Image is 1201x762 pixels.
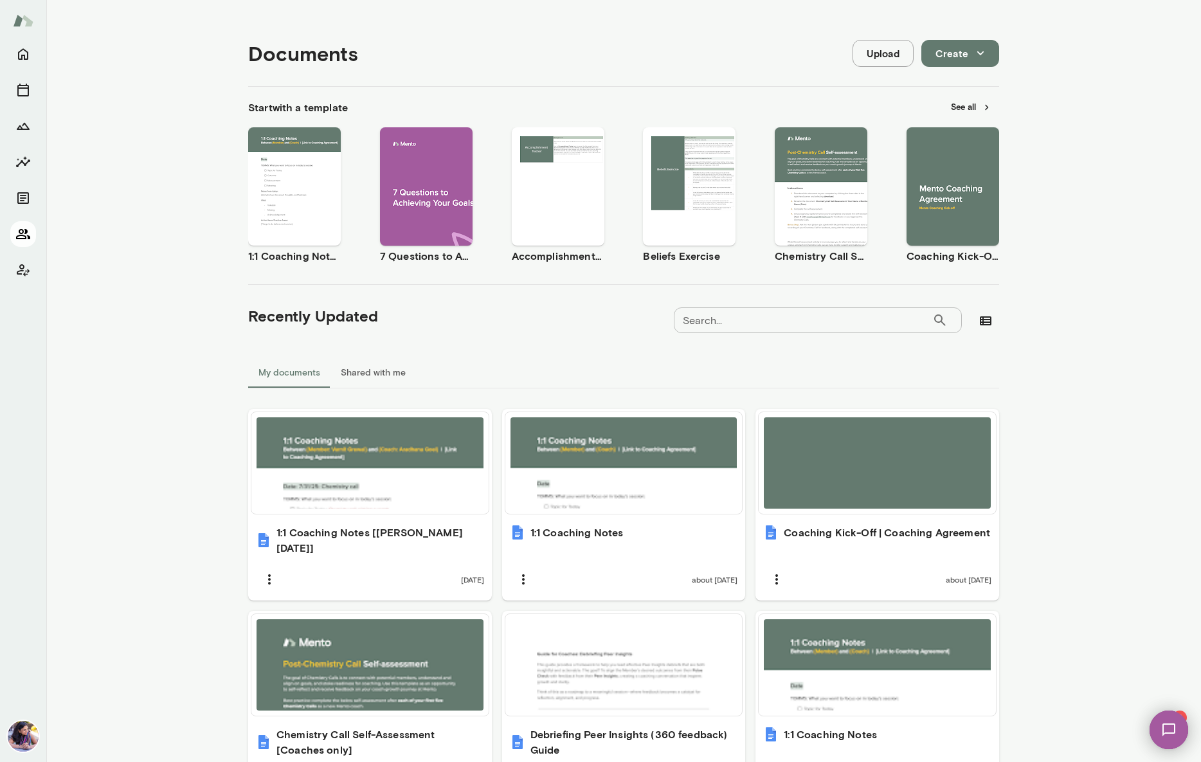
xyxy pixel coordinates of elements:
h6: Coaching Kick-Off | Coaching Agreement [784,525,990,540]
h6: Beliefs Exercise [643,248,736,264]
h5: Recently Updated [248,305,378,326]
h6: Debriefing Peer Insights (360 feedback) Guide [530,727,738,757]
div: documents tabs [248,357,999,388]
h6: Chemistry Call Self-Assessment [Coaches only] [775,248,867,264]
h6: 1:1 Coaching Notes [530,525,624,540]
h6: Coaching Kick-Off | Coaching Agreement [907,248,999,264]
button: My documents [248,357,330,388]
img: 1:1 Coaching Notes [510,525,525,540]
span: [DATE] [461,574,484,585]
button: Shared with me [330,357,416,388]
img: 1:1 Coaching Notes [763,727,779,742]
button: Create [921,40,999,67]
img: 1:1 Coaching Notes [Varnit x Aradhana 7/31/25] [256,532,271,548]
h6: 1:1 Coaching Notes [[PERSON_NAME] [DATE]] [276,525,484,556]
h6: Start with a template [248,100,348,115]
img: Coaching Kick-Off | Coaching Agreement [763,525,779,540]
h6: 1:1 Coaching Notes [248,248,341,264]
h6: 7 Questions to Achieving Your Goals [380,248,473,264]
img: Chemistry Call Self-Assessment [Coaches only] [256,734,271,750]
img: Debriefing Peer Insights (360 feedback) Guide [510,734,525,750]
button: Upload [853,40,914,67]
span: about [DATE] [692,574,737,585]
span: about [DATE] [946,574,991,585]
button: See all [943,97,999,117]
h6: 1:1 Coaching Notes [784,727,877,742]
h6: Chemistry Call Self-Assessment [Coaches only] [276,727,484,757]
h6: Accomplishment Tracker [512,248,604,264]
h4: Documents [248,41,358,66]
